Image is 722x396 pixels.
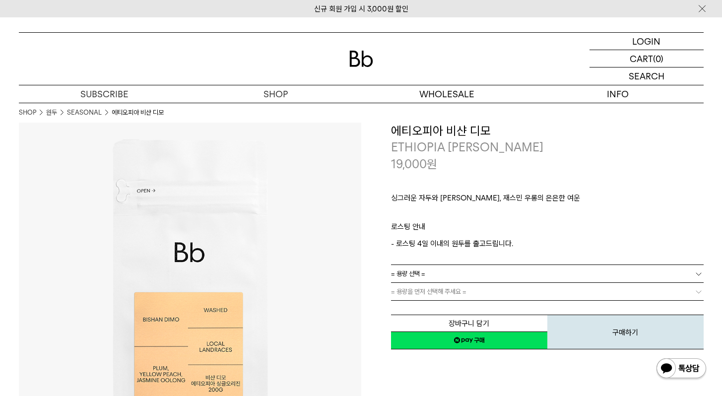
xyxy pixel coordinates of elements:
[629,67,664,85] p: SEARCH
[391,283,466,300] span: = 용량을 먼저 선택해 주세요 =
[314,4,408,13] a: 신규 회원 가입 시 3,000원 할인
[590,50,704,67] a: CART (0)
[427,157,437,171] span: 원
[190,85,361,103] a: SHOP
[112,108,164,118] li: 에티오피아 비샨 디모
[630,50,653,67] p: CART
[46,108,57,118] a: 원두
[391,315,547,332] button: 장바구니 담기
[361,85,532,103] p: WHOLESALE
[391,209,704,221] p: ㅤ
[391,123,704,139] h3: 에티오피아 비샨 디모
[19,108,36,118] a: SHOP
[19,85,190,103] a: SUBSCRIBE
[67,108,102,118] a: SEASONAL
[547,315,704,349] button: 구매하기
[391,265,425,282] span: = 용량 선택 =
[590,33,704,50] a: LOGIN
[391,192,704,209] p: 싱그러운 자두와 [PERSON_NAME], 재스민 우롱의 은은한 여운
[349,51,373,67] img: 로고
[391,139,704,156] p: ETHIOPIA [PERSON_NAME]
[391,331,547,349] a: 새창
[632,33,660,50] p: LOGIN
[532,85,704,103] p: INFO
[656,357,707,381] img: 카카오톡 채널 1:1 채팅 버튼
[391,221,704,238] p: 로스팅 안내
[391,238,704,250] p: - 로스팅 4일 이내의 원두를 출고드립니다.
[653,50,663,67] p: (0)
[391,156,437,173] p: 19,000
